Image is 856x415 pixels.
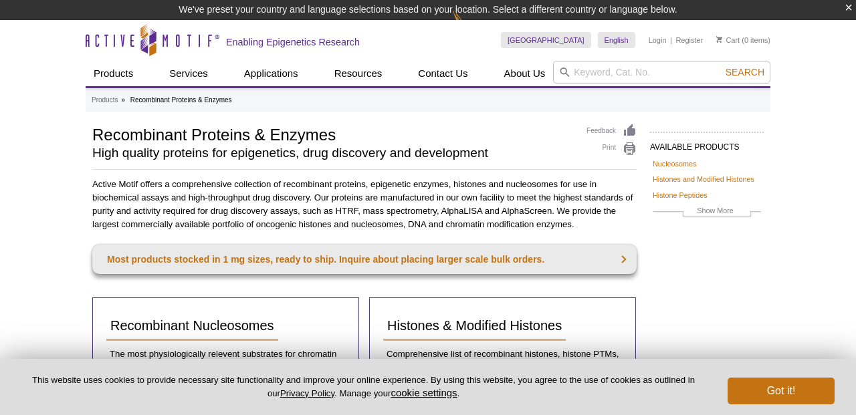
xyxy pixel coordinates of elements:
a: Login [649,35,667,45]
input: Keyword, Cat. No. [553,61,770,84]
button: cookie settings [391,387,457,398]
a: Recombinant Nucleosomes [106,311,278,341]
a: [GEOGRAPHIC_DATA] [501,32,591,48]
p: The most physiologically relevent substrates for chromatin research and epigenetic assays. [106,348,345,374]
span: Search [726,67,764,78]
a: About Us [496,61,554,86]
span: Recombinant Nucleosomes [110,318,274,333]
p: Active Motif offers a comprehensive collection of recombinant proteins, epigenetic enzymes, histo... [92,178,637,231]
a: Resources [326,61,391,86]
a: Products [86,61,141,86]
a: Print [586,142,637,156]
a: Histones & Modified Histones [383,311,566,341]
h2: Enabling Epigenetics Research [226,36,360,48]
a: Privacy Policy [280,388,334,398]
a: Histone Peptides [653,189,708,201]
li: | [670,32,672,48]
a: Feedback [586,124,637,138]
h1: Recombinant Proteins & Enzymes [92,124,573,144]
p: Comprehensive list of recombinant histones, histone PTMs, and oncogenic histones. [383,348,622,374]
a: Contact Us [410,61,475,86]
a: Show More [653,204,761,220]
li: » [121,96,125,104]
a: English [598,32,635,48]
span: Histones & Modified Histones [387,318,562,333]
a: Products [92,94,118,106]
a: Cart [716,35,740,45]
button: Got it! [728,378,835,404]
a: Nucleosomes [653,158,696,170]
a: Histones and Modified Histones [653,173,754,185]
a: Most products stocked in 1 mg sizes, ready to ship. Inquire about placing larger scale bulk orders. [92,245,637,274]
a: Register [675,35,703,45]
li: Recombinant Proteins & Enzymes [130,96,232,104]
li: (0 items) [716,32,770,48]
img: Your Cart [716,36,722,43]
h2: High quality proteins for epigenetics, drug discovery and development [92,147,573,159]
p: This website uses cookies to provide necessary site functionality and improve your online experie... [21,374,706,400]
a: Services [161,61,216,86]
h2: AVAILABLE PRODUCTS [650,132,764,156]
button: Search [722,66,768,78]
img: Change Here [453,10,488,41]
a: Applications [236,61,306,86]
